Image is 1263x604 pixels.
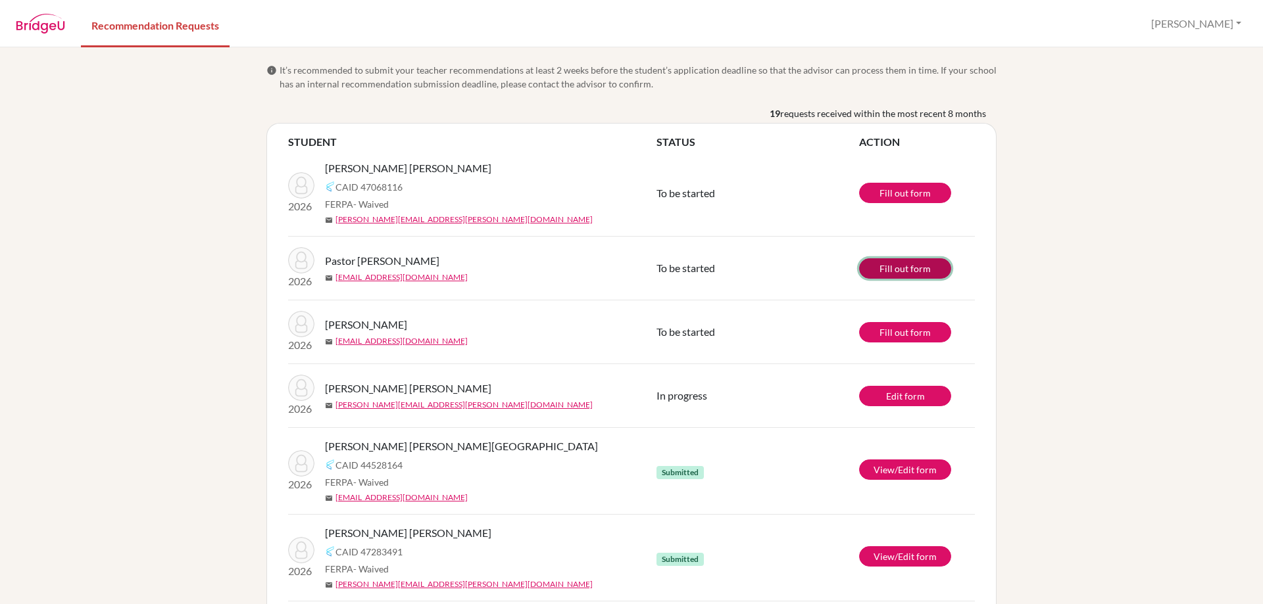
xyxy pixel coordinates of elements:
[288,273,314,289] p: 2026
[288,537,314,563] img: Hasbún Safie, Jorge
[325,181,335,192] img: Common App logo
[335,458,403,472] span: CAID 44528164
[335,578,593,590] a: [PERSON_NAME][EMAIL_ADDRESS][PERSON_NAME][DOMAIN_NAME]
[288,172,314,198] img: Santamaria Vargas, Daniela
[325,525,491,541] span: [PERSON_NAME] [PERSON_NAME]
[288,450,314,476] img: Interiano Goodall, Sofia
[325,160,491,176] span: [PERSON_NAME] [PERSON_NAME]
[770,106,780,120] b: 19
[288,311,314,337] img: Hou Solis, Angelina Chiasing
[859,134,975,150] th: ACTION
[288,247,314,273] img: Pastor Calderón, Sofia Angela
[335,214,593,225] a: [PERSON_NAME][EMAIL_ADDRESS][PERSON_NAME][DOMAIN_NAME]
[288,563,314,579] p: 2026
[859,258,951,279] a: Fill out form
[81,2,230,47] a: Recommendation Requests
[325,381,491,396] span: [PERSON_NAME] [PERSON_NAME]
[656,553,704,566] span: Submitted
[325,253,439,269] span: Pastor [PERSON_NAME]
[288,401,314,417] p: 2026
[325,338,333,346] span: mail
[325,459,335,470] img: Common App logo
[325,402,333,409] span: mail
[656,325,715,338] span: To be started
[16,14,65,34] img: BridgeU logo
[353,198,389,210] span: - Waived
[280,63,997,91] span: It’s recommended to submit your teacher recommendations at least 2 weeks before the student’s app...
[335,399,593,411] a: [PERSON_NAME][EMAIL_ADDRESS][PERSON_NAME][DOMAIN_NAME]
[325,475,389,489] span: FERPA
[325,216,333,224] span: mail
[780,106,986,120] span: requests received within the most recent 8 months
[288,337,314,353] p: 2026
[353,476,389,488] span: - Waived
[325,438,598,454] span: [PERSON_NAME] [PERSON_NAME][GEOGRAPHIC_DATA]
[325,197,389,211] span: FERPA
[325,494,333,502] span: mail
[266,65,277,76] span: info
[859,546,951,567] a: View/Edit form
[288,198,314,214] p: 2026
[656,134,859,150] th: STATUS
[325,274,333,282] span: mail
[335,335,468,347] a: [EMAIL_ADDRESS][DOMAIN_NAME]
[859,183,951,203] a: Fill out form
[325,546,335,557] img: Common App logo
[656,389,707,402] span: In progress
[335,492,468,503] a: [EMAIL_ADDRESS][DOMAIN_NAME]
[656,187,715,199] span: To be started
[335,271,468,283] a: [EMAIL_ADDRESS][DOMAIN_NAME]
[288,134,656,150] th: STUDENT
[1145,11,1247,36] button: [PERSON_NAME]
[325,317,407,333] span: [PERSON_NAME]
[859,386,951,406] a: Edit form
[288,476,314,492] p: 2026
[859,459,951,480] a: View/Edit form
[335,545,403,559] span: CAID 47283491
[335,180,403,194] span: CAID 47068116
[859,322,951,342] a: Fill out form
[656,262,715,274] span: To be started
[656,466,704,479] span: Submitted
[353,563,389,574] span: - Waived
[325,581,333,589] span: mail
[325,562,389,576] span: FERPA
[288,375,314,401] img: Flores Rodríguez, Felipe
